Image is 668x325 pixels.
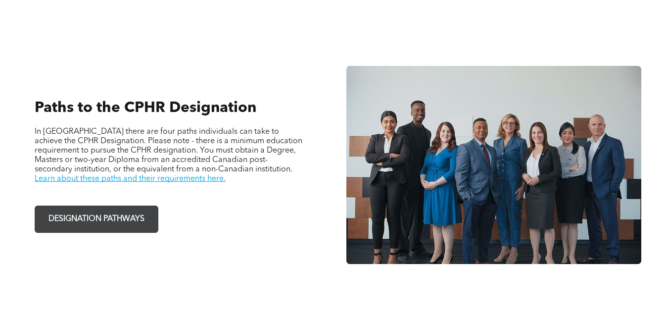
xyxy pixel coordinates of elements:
[35,175,226,183] a: Learn about these paths and their requirements here.
[35,206,158,233] a: DESIGNATION PATHWAYS
[35,101,256,115] span: Paths to the CPHR Designation
[35,128,302,173] span: In [GEOGRAPHIC_DATA] there are four paths individuals can take to achieve the CPHR Designation. P...
[346,66,641,264] img: A group of business people are posing for a picture together.
[45,210,148,229] span: DESIGNATION PATHWAYS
